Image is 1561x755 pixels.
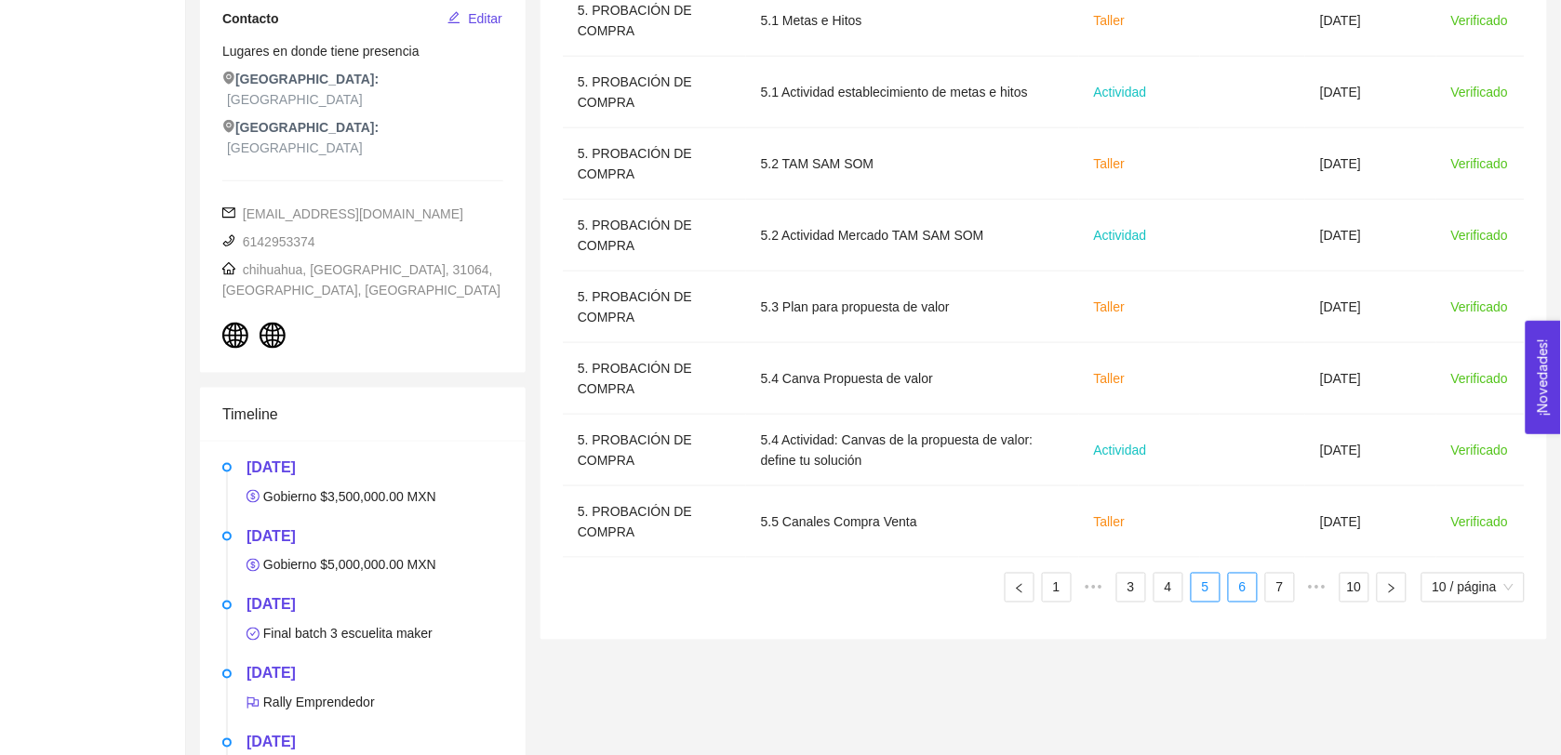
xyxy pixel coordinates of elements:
h5: [DATE] [247,594,503,616]
td: [DATE] [1305,128,1436,200]
li: Página anterior [1005,573,1034,603]
button: Open Feedback Widget [1526,321,1561,434]
td: 5. PROBACIÓN DE COMPRA [563,128,746,200]
span: ••• [1079,573,1109,603]
td: 5. PROBACIÓN DE COMPRA [563,486,746,558]
td: [DATE] [1305,57,1436,128]
span: Gobierno $5,000,000.00 MXN [247,558,436,573]
a: 5 [1192,574,1220,602]
span: left [1014,583,1025,594]
td: 5.4 Canva Propuesta de valor [746,343,1079,415]
td: 5. PROBACIÓN DE COMPRA [563,415,746,486]
span: flag [247,696,260,709]
td: 5.2 TAM SAM SOM [746,128,1079,200]
a: global [260,333,289,348]
span: Rally Emprendedor [247,695,375,710]
span: Verificado [1451,13,1508,28]
span: dollar [247,559,260,572]
td: 5.1 Actividad establecimiento de metas e hitos [746,57,1079,128]
h5: [DATE] [247,525,503,548]
span: [GEOGRAPHIC_DATA] [227,89,363,110]
span: Final batch 3 escuelita maker [247,627,433,642]
span: [EMAIL_ADDRESS][DOMAIN_NAME] [222,206,463,221]
td: 5.3 Plan para propuesta de valor [746,272,1079,343]
span: Gobierno $3,500,000.00 MXN [247,489,436,504]
td: 5. PROBACIÓN DE COMPRA [563,272,746,343]
span: dollar [247,490,260,503]
span: Lugares en donde tiene presencia [222,44,420,59]
td: 5.2 Actividad Mercado TAM SAM SOM [746,200,1079,272]
span: Actividad [1094,443,1147,457]
span: phone [222,234,235,247]
a: global [222,333,252,348]
span: [GEOGRAPHIC_DATA] [227,138,363,158]
li: 4 [1154,573,1183,603]
span: right [1386,583,1397,594]
span: Taller [1094,371,1125,386]
td: 5. PROBACIÓN DE COMPRA [563,343,746,415]
span: environment [222,120,235,133]
span: edit [447,11,460,26]
td: 5. PROBACIÓN DE COMPRA [563,200,746,272]
td: 5. PROBACIÓN DE COMPRA [563,57,746,128]
span: Verificado [1451,299,1508,314]
td: 5.5 Canales Compra Venta [746,486,1079,558]
span: chihuahua, [GEOGRAPHIC_DATA], 31064, [GEOGRAPHIC_DATA], [GEOGRAPHIC_DATA] [222,262,500,298]
button: editEditar [447,4,503,33]
span: environment [222,72,235,85]
span: Taller [1094,156,1125,171]
td: [DATE] [1305,343,1436,415]
td: [DATE] [1305,415,1436,486]
span: Taller [1094,299,1125,314]
span: [GEOGRAPHIC_DATA]: [222,117,379,138]
li: Página siguiente [1377,573,1407,603]
span: Verificado [1451,443,1508,457]
li: 5 páginas siguientes [1302,573,1332,603]
span: Editar [468,8,502,29]
span: Verificado [1451,228,1508,243]
span: ••• [1302,573,1332,603]
li: 6 [1228,573,1258,603]
a: 7 [1266,574,1294,602]
button: right [1377,573,1407,603]
span: Verificado [1451,371,1508,386]
li: 1 [1042,573,1072,603]
td: [DATE] [1305,200,1436,272]
span: Verificado [1451,85,1508,99]
li: 5 páginas previas [1079,573,1109,603]
li: 10 [1340,573,1369,603]
li: 5 [1191,573,1221,603]
span: Verificado [1451,514,1508,529]
a: 10 [1341,574,1368,602]
span: home [222,262,235,275]
span: Taller [1094,13,1125,28]
span: mail [222,206,235,219]
div: tamaño de página [1421,573,1525,603]
span: Actividad [1094,228,1147,243]
h5: [DATE] [247,457,503,479]
span: global [222,323,248,349]
td: 5.4 Actividad: Canvas de la propuesta de valor: define tu solución [746,415,1079,486]
button: left [1005,573,1034,603]
span: 10 / página [1433,574,1514,602]
div: Timeline [222,388,503,441]
a: 1 [1043,574,1071,602]
span: Taller [1094,514,1125,529]
a: 6 [1229,574,1257,602]
span: check-circle [247,628,260,641]
span: Actividad [1094,85,1147,99]
span: 6142953374 [222,234,315,249]
td: [DATE] [1305,486,1436,558]
span: global [260,323,286,349]
a: 4 [1154,574,1182,602]
span: [GEOGRAPHIC_DATA]: [222,69,379,89]
li: 3 [1116,573,1146,603]
span: Verificado [1451,156,1508,171]
li: 7 [1265,573,1295,603]
span: Contacto [222,11,279,26]
h5: [DATE] [247,732,503,754]
h5: [DATE] [247,663,503,685]
a: 3 [1117,574,1145,602]
td: [DATE] [1305,272,1436,343]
